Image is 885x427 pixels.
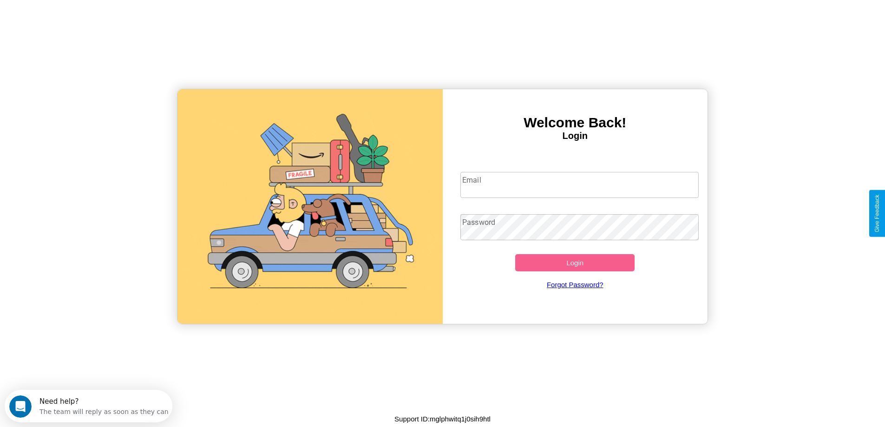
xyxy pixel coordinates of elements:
[443,131,708,141] h4: Login
[443,115,708,131] h3: Welcome Back!
[456,271,694,298] a: Forgot Password?
[394,413,491,425] p: Support ID: mglphwitq1j0sih9htl
[35,15,164,25] div: The team will reply as soon as they can
[35,8,164,15] div: Need help?
[515,254,635,271] button: Login
[4,4,173,29] div: Open Intercom Messenger
[9,395,32,418] iframe: Intercom live chat
[5,390,172,422] iframe: Intercom live chat discovery launcher
[874,195,880,232] div: Give Feedback
[177,89,443,324] img: gif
